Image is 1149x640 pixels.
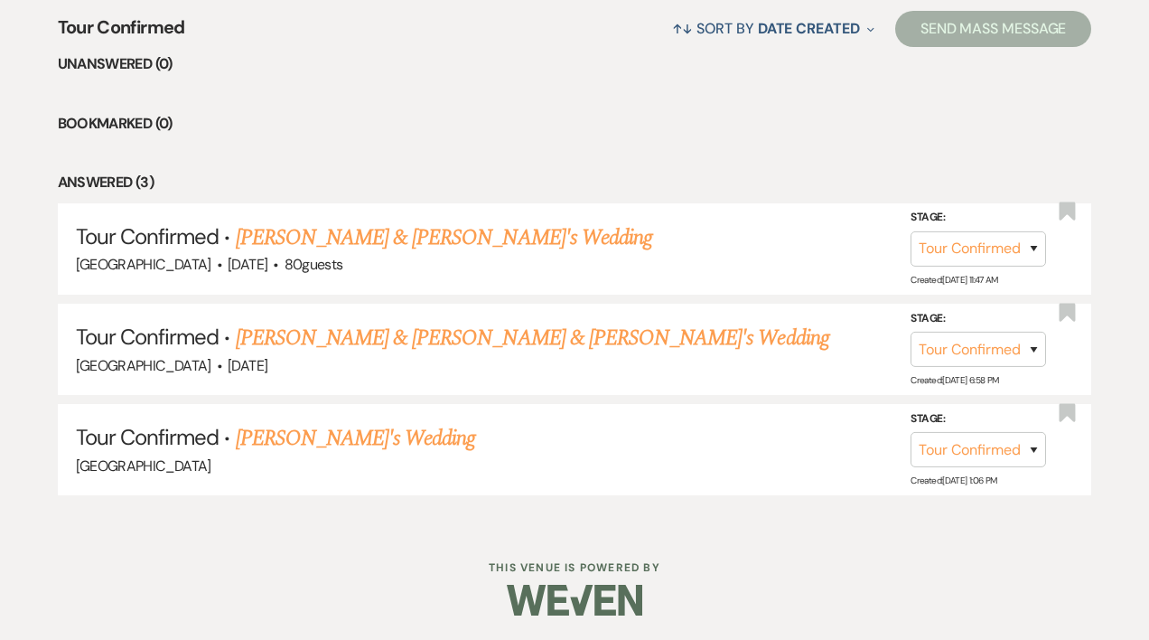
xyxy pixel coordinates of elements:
[76,423,220,451] span: Tour Confirmed
[665,5,882,52] button: Sort By Date Created
[236,221,653,254] a: [PERSON_NAME] & [PERSON_NAME]'s Wedding
[76,456,211,475] span: [GEOGRAPHIC_DATA]
[911,274,997,286] span: Created: [DATE] 11:47 AM
[76,356,211,375] span: [GEOGRAPHIC_DATA]
[911,308,1046,328] label: Stage:
[228,255,267,274] span: [DATE]
[236,422,476,455] a: [PERSON_NAME]'s Wedding
[76,255,211,274] span: [GEOGRAPHIC_DATA]
[507,569,642,632] img: Weven Logo
[895,11,1092,47] button: Send Mass Message
[285,255,343,274] span: 80 guests
[58,112,1092,136] li: Bookmarked (0)
[58,52,1092,76] li: Unanswered (0)
[76,222,220,250] span: Tour Confirmed
[911,208,1046,228] label: Stage:
[911,374,998,386] span: Created: [DATE] 6:58 PM
[911,409,1046,429] label: Stage:
[58,14,185,52] span: Tour Confirmed
[76,323,220,351] span: Tour Confirmed
[58,171,1092,194] li: Answered (3)
[236,322,829,354] a: [PERSON_NAME] & [PERSON_NAME] & [PERSON_NAME]'s Wedding
[672,19,694,38] span: ↑↓
[228,356,267,375] span: [DATE]
[758,19,860,38] span: Date Created
[911,475,996,486] span: Created: [DATE] 1:06 PM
